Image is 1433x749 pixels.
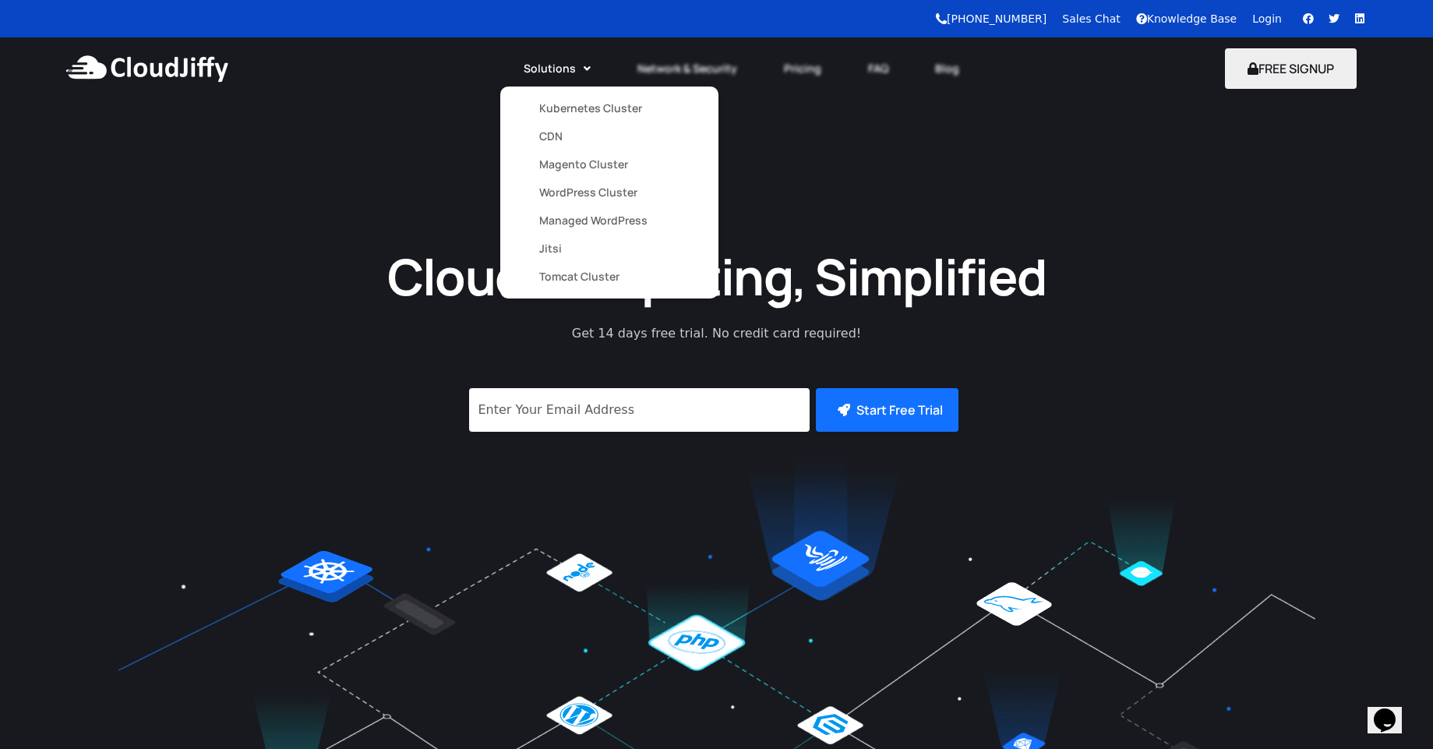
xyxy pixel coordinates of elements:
a: Kubernetes Cluster [539,94,679,122]
p: Get 14 days free trial. No credit card required! [503,324,931,343]
a: Jitsi [539,235,679,263]
a: [PHONE_NUMBER] [936,12,1047,25]
a: Network & Security [614,51,761,86]
a: Managed WordPress [539,207,679,235]
a: FAQ [845,51,912,86]
a: Pricing [761,51,845,86]
a: Sales Chat [1062,12,1120,25]
a: Knowledge Base [1136,12,1237,25]
button: FREE SIGNUP [1225,48,1357,89]
a: WordPress Cluster [539,178,679,207]
button: Start Free Trial [816,388,958,432]
a: Login [1252,12,1282,25]
input: Enter Your Email Address [469,388,810,432]
a: CDN [539,122,679,150]
a: Solutions [500,51,614,86]
a: Tomcat Cluster [539,263,679,291]
a: Blog [912,51,983,86]
iframe: chat widget [1368,687,1417,733]
a: FREE SIGNUP [1225,60,1357,77]
a: Magento Cluster [539,150,679,178]
h1: Cloud Computing, Simplified [366,244,1068,309]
